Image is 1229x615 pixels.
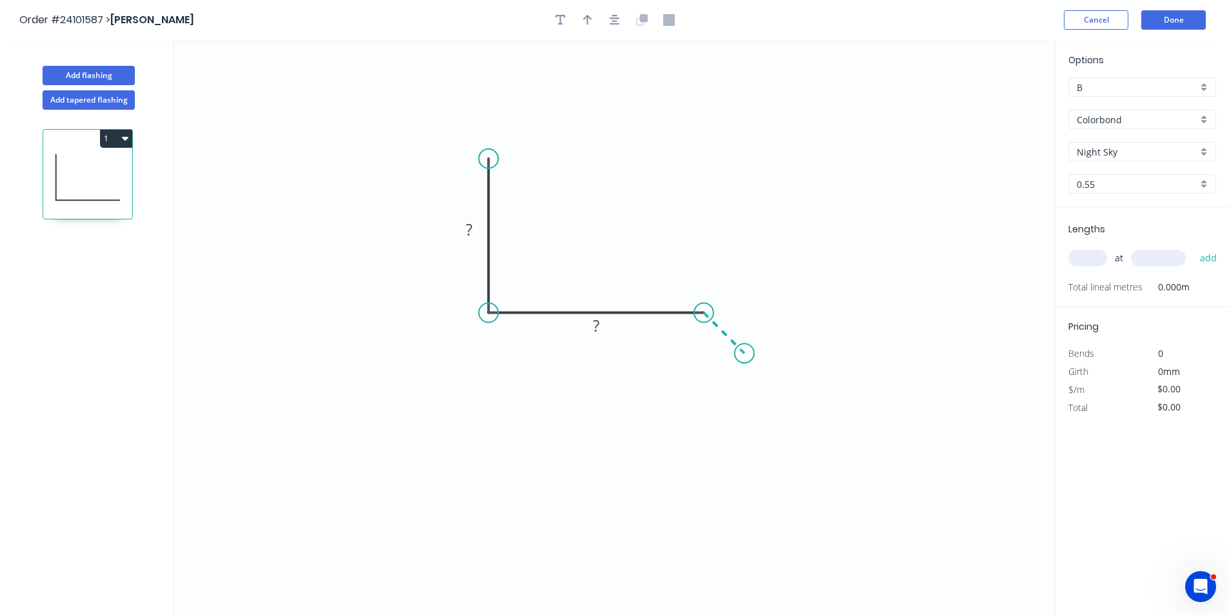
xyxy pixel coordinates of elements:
span: $/m [1068,383,1084,396]
span: at [1115,249,1123,267]
span: Options [1068,54,1104,66]
input: Price level [1077,81,1197,94]
input: Thickness [1077,177,1197,191]
span: 0 [1158,347,1163,359]
button: Done [1141,10,1206,30]
svg: 0 [174,40,1055,615]
iframe: Intercom live chat [1185,571,1216,602]
span: Lengths [1068,223,1105,236]
span: Pricing [1068,320,1099,333]
span: 0mm [1158,365,1180,378]
span: Total lineal metres [1068,278,1143,296]
span: Total [1068,401,1088,414]
span: [PERSON_NAME] [110,12,194,27]
button: 1 [100,130,132,148]
button: Add tapered flashing [43,90,135,110]
tspan: ? [593,315,599,336]
input: Material [1077,113,1197,126]
span: 0.000m [1143,278,1190,296]
button: add [1194,247,1224,269]
span: Girth [1068,365,1088,378]
tspan: ? [466,219,472,240]
input: Colour [1077,145,1197,159]
button: Cancel [1064,10,1128,30]
button: Add flashing [43,66,135,85]
span: Order #24101587 > [19,12,110,27]
span: Bends [1068,347,1094,359]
